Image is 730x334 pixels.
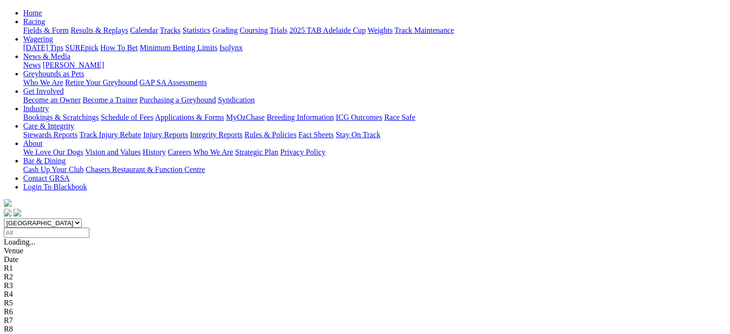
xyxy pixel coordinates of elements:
a: Strategic Plan [235,148,278,156]
img: twitter.svg [14,209,21,217]
a: News [23,61,41,69]
a: Minimum Betting Limits [140,44,217,52]
div: Bar & Dining [23,165,726,174]
a: Become a Trainer [83,96,138,104]
a: Track Injury Rebate [79,131,141,139]
a: Stewards Reports [23,131,77,139]
a: Vision and Values [85,148,141,156]
a: Greyhounds as Pets [23,70,84,78]
div: R2 [4,273,726,281]
div: Get Involved [23,96,726,104]
div: R3 [4,281,726,290]
a: Syndication [218,96,255,104]
a: Weights [368,26,393,34]
div: Racing [23,26,726,35]
span: Loading... [4,238,35,246]
a: Get Involved [23,87,64,95]
a: Chasers Restaurant & Function Centre [86,165,205,174]
img: facebook.svg [4,209,12,217]
a: Statistics [183,26,211,34]
a: How To Bet [100,44,138,52]
a: Industry [23,104,49,113]
a: 2025 TAB Adelaide Cup [289,26,366,34]
a: Schedule of Fees [100,113,153,121]
a: [DATE] Tips [23,44,63,52]
a: Who We Are [193,148,233,156]
a: Stay On Track [336,131,380,139]
a: Tracks [160,26,181,34]
a: Integrity Reports [190,131,243,139]
a: Fact Sheets [299,131,334,139]
div: R1 [4,264,726,273]
a: Careers [168,148,191,156]
a: Applications & Forms [155,113,224,121]
a: Home [23,9,42,17]
a: Privacy Policy [280,148,326,156]
a: Contact GRSA [23,174,70,182]
div: Date [4,255,726,264]
div: Venue [4,247,726,255]
div: News & Media [23,61,726,70]
a: History [143,148,166,156]
input: Select date [4,228,89,238]
div: R4 [4,290,726,299]
div: R7 [4,316,726,325]
a: Results & Replays [71,26,128,34]
a: About [23,139,43,147]
a: Coursing [240,26,268,34]
div: Greyhounds as Pets [23,78,726,87]
div: R6 [4,307,726,316]
img: logo-grsa-white.png [4,199,12,207]
a: Racing [23,17,45,26]
div: R5 [4,299,726,307]
a: Who We Are [23,78,63,87]
div: Wagering [23,44,726,52]
a: Purchasing a Greyhound [140,96,216,104]
a: News & Media [23,52,71,60]
a: Login To Blackbook [23,183,87,191]
a: SUREpick [65,44,98,52]
a: Retire Your Greyhound [65,78,138,87]
a: Bookings & Scratchings [23,113,99,121]
a: Race Safe [384,113,415,121]
a: [PERSON_NAME] [43,61,104,69]
a: Isolynx [219,44,243,52]
div: Industry [23,113,726,122]
div: Care & Integrity [23,131,726,139]
a: Calendar [130,26,158,34]
a: Trials [270,26,287,34]
a: ICG Outcomes [336,113,382,121]
a: Wagering [23,35,53,43]
div: R8 [4,325,726,334]
a: We Love Our Dogs [23,148,83,156]
a: Breeding Information [267,113,334,121]
a: Care & Integrity [23,122,74,130]
a: Track Maintenance [395,26,454,34]
a: Cash Up Your Club [23,165,84,174]
a: Fields & Form [23,26,69,34]
div: About [23,148,726,157]
a: MyOzChase [226,113,265,121]
a: Injury Reports [143,131,188,139]
a: GAP SA Assessments [140,78,207,87]
a: Rules & Policies [244,131,297,139]
a: Grading [213,26,238,34]
a: Bar & Dining [23,157,66,165]
a: Become an Owner [23,96,81,104]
